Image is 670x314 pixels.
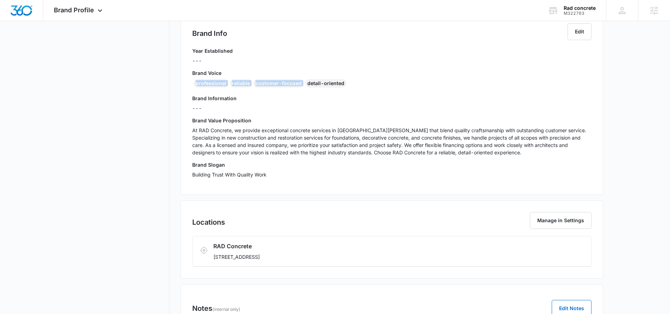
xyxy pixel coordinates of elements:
h2: Locations [192,217,225,228]
button: Edit [568,23,591,40]
h3: RAD Concrete [213,242,505,250]
div: account id [564,11,596,16]
p: At RAD Concrete, we provide exceptional concrete services in [GEOGRAPHIC_DATA][PERSON_NAME] that ... [192,127,591,156]
h3: Brand Value Proposition [192,117,591,124]
p: Building Trust With Quality Work [192,171,591,178]
div: account name [564,5,596,11]
p: [STREET_ADDRESS] [213,253,505,261]
h3: Brand Slogan [192,161,591,168]
p: --- [192,57,233,64]
button: Manage in Settings [530,212,591,229]
div: customer-focused [253,79,304,88]
h3: Brand Information [192,95,591,102]
div: professional [194,79,228,88]
h3: Notes [192,303,240,314]
h2: Brand Info [192,28,227,39]
h3: Brand Voice [192,69,591,77]
div: detail-oriented [305,79,346,88]
p: --- [192,104,591,112]
span: Brand Profile [54,6,94,14]
h3: Year Established [192,47,233,55]
span: (internal only) [212,307,240,312]
div: reliable [230,79,252,88]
